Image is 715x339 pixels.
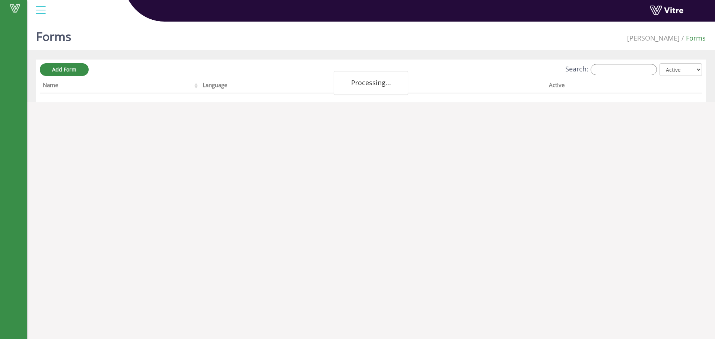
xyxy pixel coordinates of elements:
a: Add Form [40,63,89,76]
th: Active [546,79,670,93]
input: Search: [591,64,657,75]
div: Processing... [334,71,408,95]
label: Search: [565,64,657,75]
th: Company [375,79,546,93]
span: Add Form [52,66,76,73]
li: Forms [680,33,706,43]
span: 379 [627,33,680,42]
h1: Forms [36,19,71,50]
th: Name [40,79,200,93]
th: Language [200,79,375,93]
